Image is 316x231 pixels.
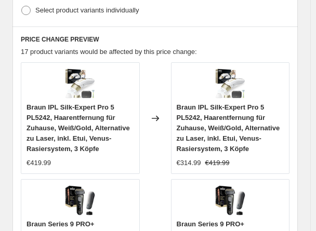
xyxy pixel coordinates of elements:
span: Braun IPL Silk-Expert Pro 5 PL5242, Haarentfernung für Zuhause, Weiß/Gold, Alternative zu Laser, ... [177,103,280,153]
img: 81E_VFHRQ2L_80x.jpg [215,68,246,99]
img: 81E_VFHRQ2L_80x.jpg [64,68,96,99]
strike: €419.99 [205,158,230,168]
div: €314.99 [177,158,201,168]
img: 817fUoQ3NTL_80x.jpg [64,185,96,216]
div: €419.99 [27,158,51,168]
span: Braun IPL Silk-Expert Pro 5 PL5242, Haarentfernung für Zuhause, Weiß/Gold, Alternative zu Laser, ... [27,103,130,153]
span: 17 product variants would be affected by this price change: [21,48,197,56]
h6: PRICE CHANGE PREVIEW [21,35,289,44]
img: 817fUoQ3NTL_80x.jpg [215,185,246,216]
span: Select product variants individually [35,6,139,14]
